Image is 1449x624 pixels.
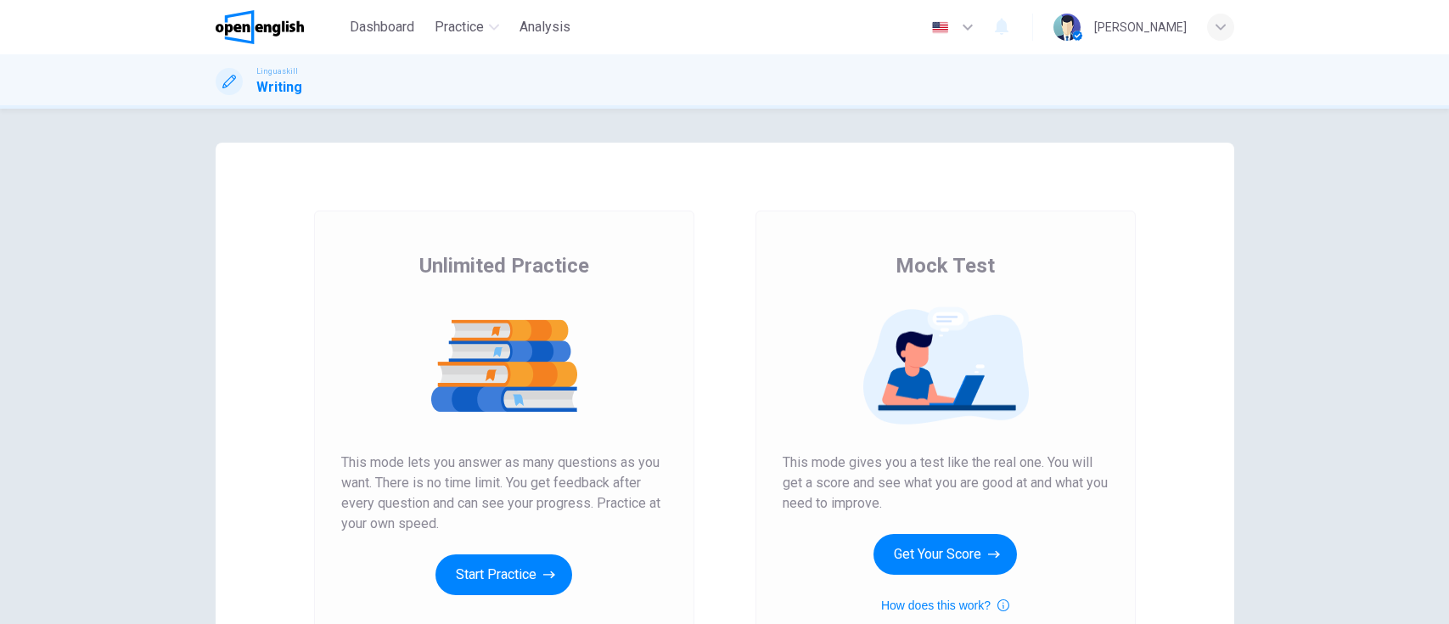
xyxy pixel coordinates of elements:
[435,554,572,595] button: Start Practice
[435,17,484,37] span: Practice
[873,534,1017,575] button: Get Your Score
[419,252,589,279] span: Unlimited Practice
[520,17,570,37] span: Analysis
[428,12,506,42] button: Practice
[216,10,344,44] a: OpenEnglish logo
[896,252,995,279] span: Mock Test
[256,65,298,77] span: Linguaskill
[216,10,305,44] img: OpenEnglish logo
[341,453,667,534] span: This mode lets you answer as many questions as you want. There is no time limit. You get feedback...
[929,21,951,34] img: en
[343,12,421,42] button: Dashboard
[881,595,1009,616] button: How does this work?
[1053,14,1081,41] img: Profile picture
[513,12,577,42] button: Analysis
[1094,17,1187,37] div: [PERSON_NAME]
[256,77,302,98] h1: Writing
[350,17,414,37] span: Dashboard
[783,453,1109,514] span: This mode gives you a test like the real one. You will get a score and see what you are good at a...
